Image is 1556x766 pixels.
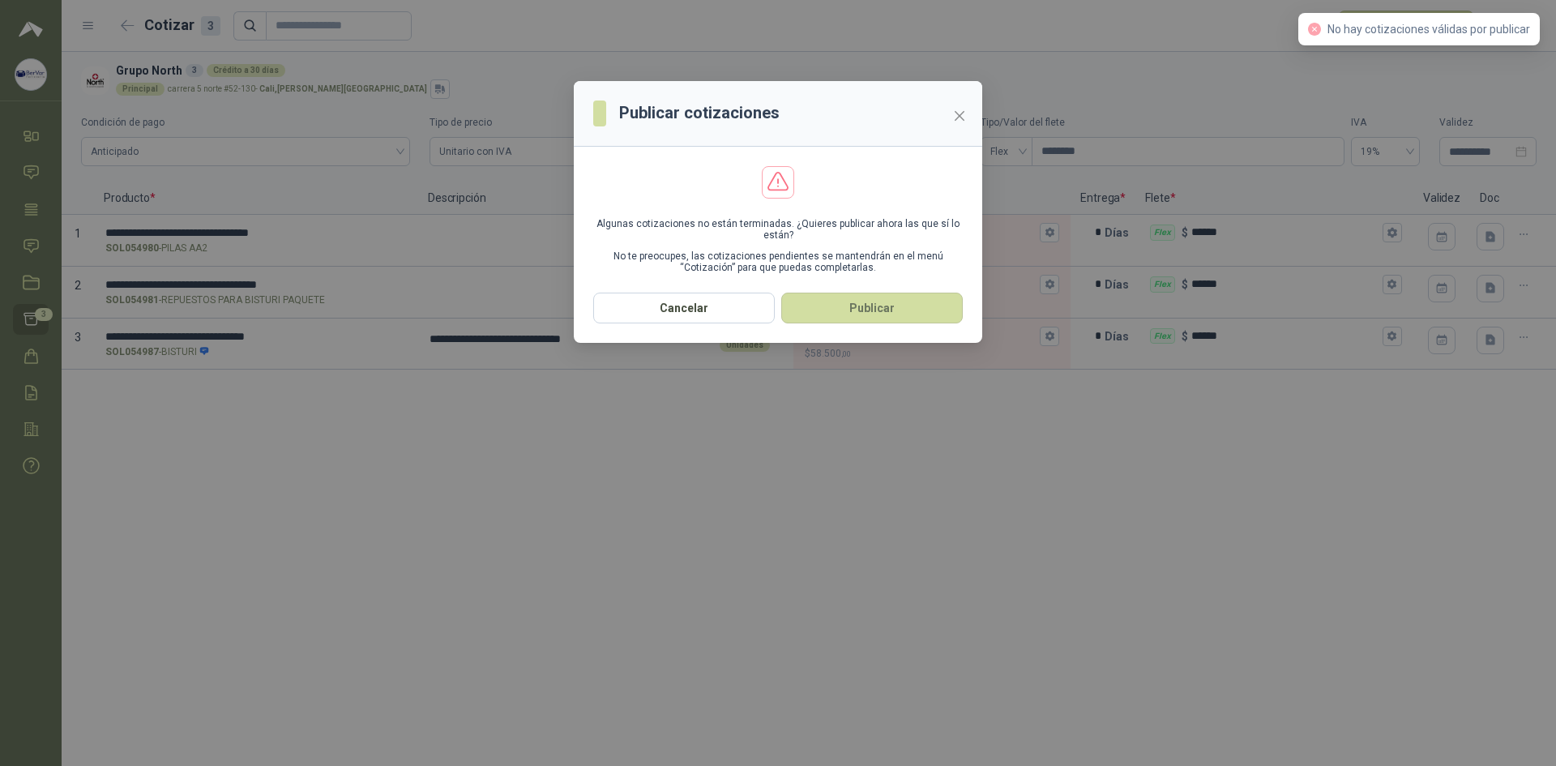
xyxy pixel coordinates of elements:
[593,293,775,323] button: Cancelar
[953,109,966,122] span: close
[593,218,963,241] p: Algunas cotizaciones no están terminadas. ¿Quieres publicar ahora las que sí lo están?
[947,103,972,129] button: Close
[619,101,780,126] h3: Publicar cotizaciones
[781,293,963,323] button: Publicar
[593,250,963,273] p: No te preocupes, las cotizaciones pendientes se mantendrán en el menú “Cotización” para que pueda...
